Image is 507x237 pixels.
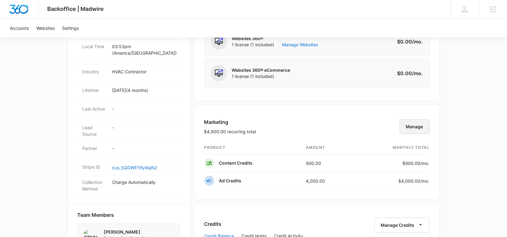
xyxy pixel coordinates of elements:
div: Collection MethodCharge Automatically [78,175,180,196]
button: Manage Credits [374,218,430,233]
span: /mo. [412,39,423,45]
span: Team Members [78,211,114,219]
td: 4,000.00 [301,172,354,190]
th: amount [301,141,354,154]
dt: Lead Source [83,124,107,137]
a: cus_SQDWEYifyiAqN2 [112,165,157,170]
a: Websites [33,19,58,38]
th: monthly total [354,141,430,154]
p: [PERSON_NAME] [104,229,175,235]
span: /mo. [412,70,423,76]
dt: Partner [83,145,107,152]
h3: Marketing [204,118,256,126]
span: /mo. [421,161,430,166]
p: Charge Automatically [112,179,175,185]
p: - [112,124,175,131]
p: Websites 360® [232,35,318,42]
div: Lifetime[DATE](4 months) [78,83,180,102]
p: Content Credits [219,160,253,166]
span: 1 license (1 included) [232,73,290,80]
p: - [112,106,175,112]
span: Backoffice | Madwire [48,6,104,12]
div: Lead Source- [78,121,180,141]
p: [DATE] ( 4 months ) [112,87,175,93]
button: Manage [400,119,430,134]
dt: Stripe ID [83,164,107,170]
div: IndustryHVAC Contractor [78,65,180,83]
p: HVAC Contractor [112,68,175,75]
dt: Lifetime [83,87,107,93]
p: Ad Credits [219,178,242,184]
a: Accounts [6,19,33,38]
dt: Last Active [83,106,107,112]
td: 900.00 [301,154,354,172]
p: $0.00 [394,70,423,77]
p: $4,900.00 recurring total [204,128,256,135]
dt: Local Time [83,43,107,50]
span: 1 license (1 included) [232,42,318,48]
p: $0.00 [394,38,423,45]
th: product [204,141,301,154]
p: $900.00 [401,160,430,166]
p: 03:53pm ( America/[GEOGRAPHIC_DATA] ) [112,43,175,56]
p: - [112,145,175,152]
h3: Credits [204,220,222,228]
a: Settings [58,19,83,38]
div: Local Time03:53pm (America/[GEOGRAPHIC_DATA]) [78,39,180,65]
p: Websites 360® eCommerce [232,67,290,73]
a: Manage Websites [282,42,318,48]
p: $4,000.00 [399,178,430,184]
dt: Collection Method [83,179,107,192]
div: Last Active- [78,102,180,121]
dt: Industry [83,68,107,75]
div: Partner- [78,141,180,160]
span: /mo. [421,178,430,184]
div: Stripe IDcus_SQDWEYifyiAqN2 [78,160,180,175]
